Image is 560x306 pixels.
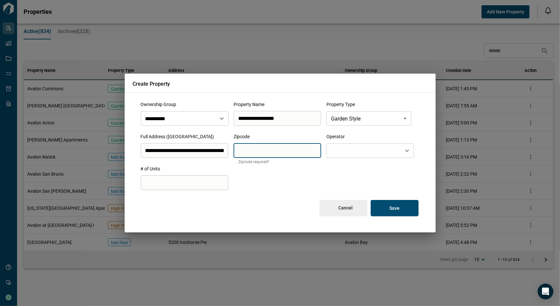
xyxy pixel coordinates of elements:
p: Save [389,205,400,211]
span: Zipcode [234,134,250,139]
h2: Create Property [125,74,436,93]
span: Property Name [234,102,264,107]
button: Save [371,200,419,216]
span: Operator [326,134,345,139]
div: Garden Style [326,109,411,128]
input: search [234,109,321,128]
input: search [234,142,321,160]
div: Open Intercom Messenger [538,284,553,299]
p: Ownership group required* [145,127,224,133]
p: Ownership group required* [331,159,409,165]
p: Project name required* [238,127,317,133]
span: Property Type [326,102,355,107]
p: Example: [STREET_ADDRESS] [145,159,224,165]
button: Open [403,146,412,155]
p: Cancel [338,205,353,211]
p: Zipcode required* [238,159,317,165]
input: search [141,142,228,160]
button: Cancel [320,200,367,216]
button: Open [217,114,226,123]
span: Ownership Group [141,102,176,107]
span: # of Units [141,166,160,171]
span: Full Address ([GEOGRAPHIC_DATA]) [141,134,214,139]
